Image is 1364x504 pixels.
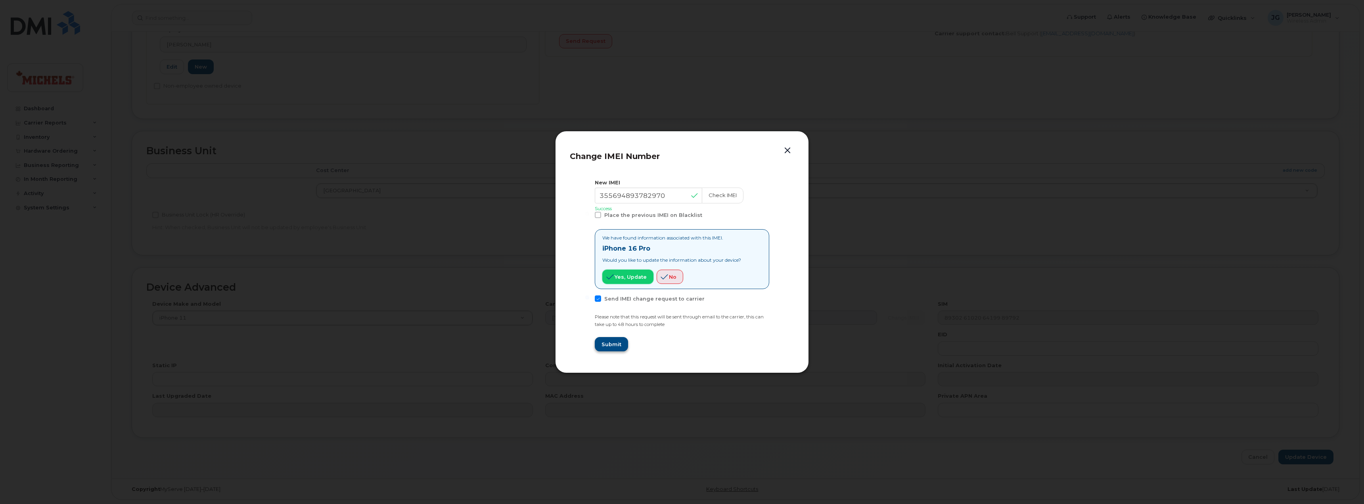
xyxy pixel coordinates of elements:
[615,273,647,281] span: Yes, update
[702,188,743,203] button: Check IMEI
[604,212,702,218] span: Place the previous IMEI on Blacklist
[602,245,650,252] strong: iPhone 16 Pro
[602,257,741,263] p: Would you like to update the information about your device?
[657,270,683,284] button: No
[585,295,589,299] input: Send IMEI change request to carrier
[570,151,660,161] span: Change IMEI Number
[595,337,628,351] button: Submit
[602,270,653,284] button: Yes, update
[602,234,741,241] p: We have found information associated with this IMEI.
[669,273,676,281] span: No
[595,205,769,212] p: Success
[595,179,769,186] div: New IMEI
[604,296,705,302] span: Send IMEI change request to carrier
[595,314,764,327] small: Please note that this request will be sent through email to the carrier, this can take up to 48 h...
[585,212,589,216] input: Place the previous IMEI on Blacklist
[602,341,621,348] span: Submit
